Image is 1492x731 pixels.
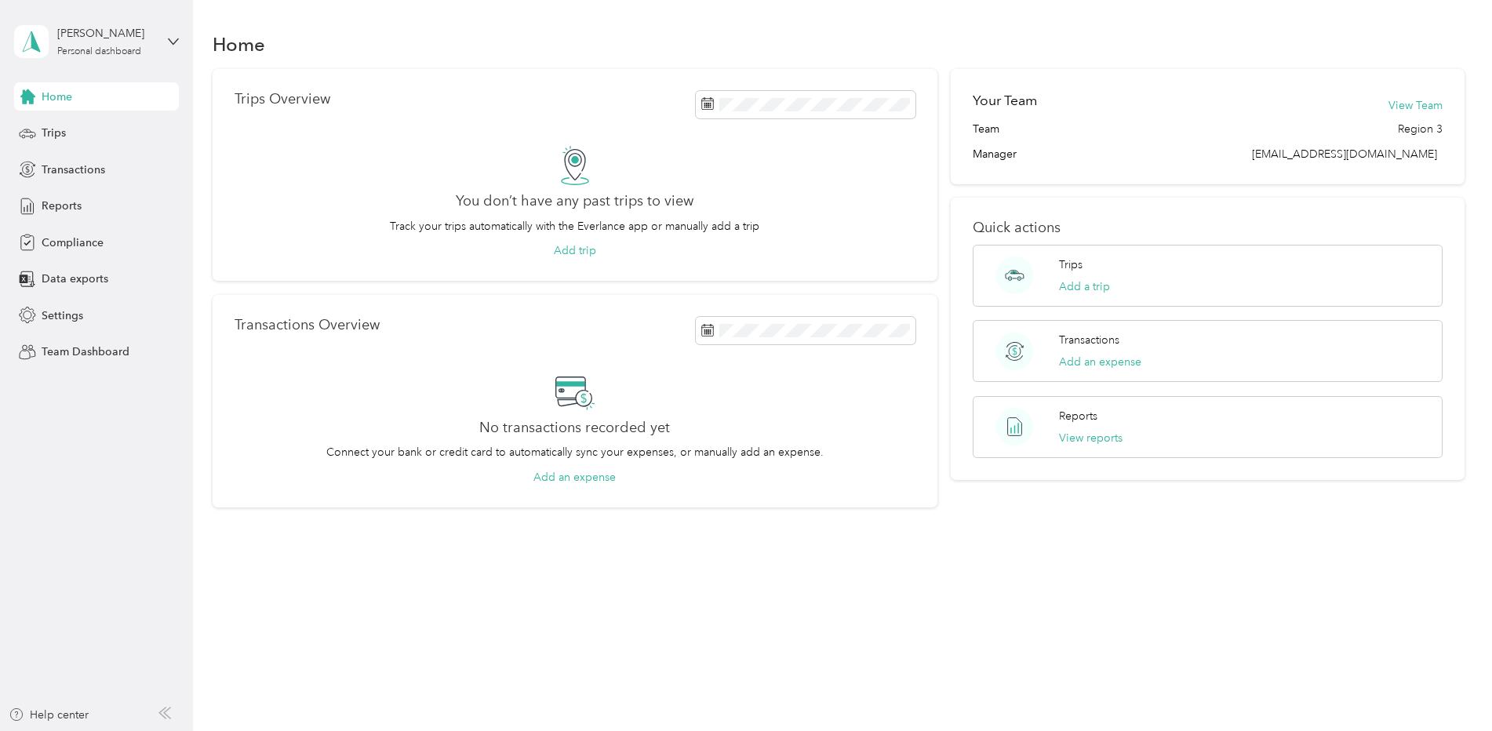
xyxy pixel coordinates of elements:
[973,91,1037,111] h2: Your Team
[42,307,83,324] span: Settings
[1388,97,1443,114] button: View Team
[1059,256,1083,273] p: Trips
[1398,121,1443,137] span: Region 3
[1059,278,1110,295] button: Add a trip
[9,707,89,723] button: Help center
[456,193,693,209] h2: You don’t have any past trips to view
[533,469,616,486] button: Add an expense
[42,271,108,287] span: Data exports
[973,121,999,137] span: Team
[57,25,155,42] div: [PERSON_NAME]
[1404,643,1492,731] iframe: Everlance-gr Chat Button Frame
[42,198,82,214] span: Reports
[42,344,129,360] span: Team Dashboard
[554,242,596,259] button: Add trip
[235,91,330,107] p: Trips Overview
[1059,354,1141,370] button: Add an expense
[1059,332,1119,348] p: Transactions
[973,146,1017,162] span: Manager
[42,89,72,105] span: Home
[326,444,824,460] p: Connect your bank or credit card to automatically sync your expenses, or manually add an expense.
[42,125,66,141] span: Trips
[1059,430,1123,446] button: View reports
[42,162,105,178] span: Transactions
[390,218,759,235] p: Track your trips automatically with the Everlance app or manually add a trip
[1252,147,1437,161] span: [EMAIL_ADDRESS][DOMAIN_NAME]
[479,420,670,436] h2: No transactions recorded yet
[235,317,380,333] p: Transactions Overview
[973,220,1443,236] p: Quick actions
[57,47,141,56] div: Personal dashboard
[213,36,265,53] h1: Home
[42,235,104,251] span: Compliance
[1059,408,1097,424] p: Reports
